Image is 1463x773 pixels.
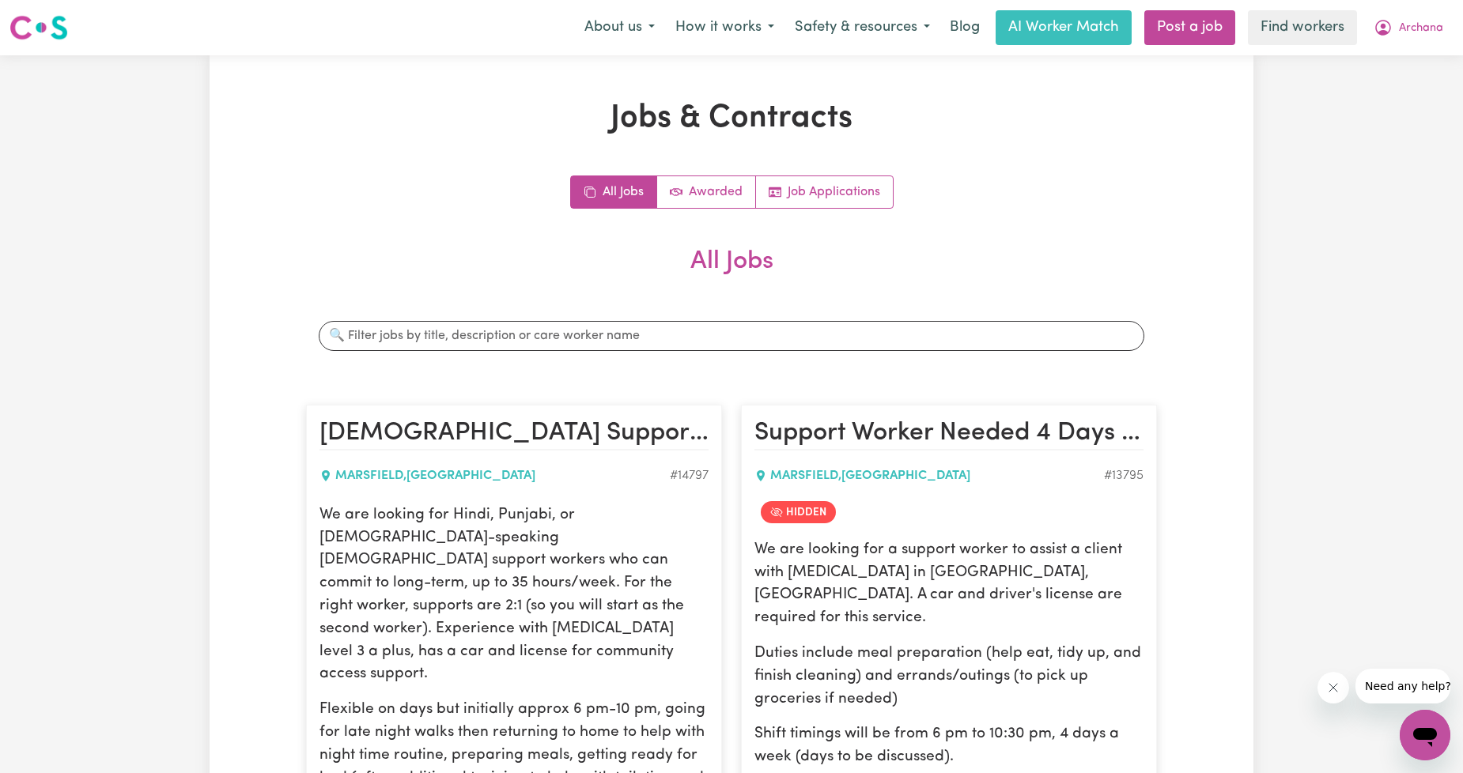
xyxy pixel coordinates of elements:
[319,466,670,485] div: MARSFIELD , [GEOGRAPHIC_DATA]
[306,247,1157,302] h2: All Jobs
[754,466,1104,485] div: MARSFIELD , [GEOGRAPHIC_DATA]
[784,11,940,44] button: Safety & resources
[1399,20,1443,37] span: Archana
[319,321,1144,351] input: 🔍 Filter jobs by title, description or care worker name
[571,176,657,208] a: All jobs
[665,11,784,44] button: How it works
[754,643,1144,711] p: Duties include meal preparation (help eat, tidy up, and finish cleaning) and errands/outings (to ...
[761,501,836,523] span: Job is hidden
[657,176,756,208] a: Active jobs
[1104,466,1144,485] div: Job ID #13795
[940,10,989,45] a: Blog
[1355,669,1450,703] iframe: Message from company
[1144,10,1235,45] a: Post a job
[670,466,709,485] div: Job ID #14797
[574,11,665,44] button: About us
[1317,672,1349,703] iframe: Close message
[9,11,96,24] span: Need any help?
[754,723,1144,769] p: Shift timings will be from 6 pm to 10:30 pm, 4 days a week (days to be discussed).
[9,13,68,42] img: Careseekers logo
[754,418,1144,450] h2: Support Worker Needed 4 Days A Week In Marsfield, NSW
[1363,11,1454,44] button: My Account
[319,418,709,450] h2: Male Support Worker Needed In Marsfield, NSW
[1400,710,1450,760] iframe: Button to launch messaging window
[319,504,709,686] p: We are looking for Hindi, Punjabi, or [DEMOGRAPHIC_DATA]-speaking [DEMOGRAPHIC_DATA] support work...
[754,539,1144,630] p: We are looking for a support worker to assist a client with [MEDICAL_DATA] in [GEOGRAPHIC_DATA], ...
[9,9,68,46] a: Careseekers logo
[306,100,1157,138] h1: Jobs & Contracts
[756,176,893,208] a: Job applications
[1248,10,1357,45] a: Find workers
[996,10,1132,45] a: AI Worker Match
